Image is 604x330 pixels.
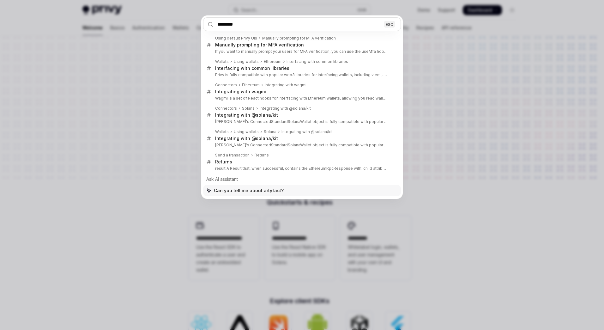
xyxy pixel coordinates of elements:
[242,106,255,111] div: Solana
[215,159,232,165] div: Returns
[215,65,289,71] div: Interfacing with common libraries
[215,136,278,141] div: Integrating with @solana/kit
[234,129,259,134] div: Using wallets
[384,21,395,27] div: ESC
[264,129,276,134] div: Solana
[255,153,269,158] div: Returns
[215,153,250,158] div: Send a transaction
[242,82,260,88] div: Ethereum
[234,59,259,64] div: Using wallets
[265,82,306,88] div: Integrating with wagmi
[215,119,388,124] p: [PERSON_NAME]'s ConnectedStandardSolanaWallet object is fully compatible with popular web3 librar...
[214,187,284,194] span: Can you tell me about artyfact?
[264,59,281,64] div: Ethereum
[215,49,388,54] p: If you want to manually prompt your users for MFA verification, you can use the useMfa hook. The use
[203,174,401,185] div: Ask AI assistant
[262,36,336,41] div: Manually prompting for MFA verification
[215,89,266,95] div: Integrating with wagmi
[215,166,388,171] p: result A Result that, when successful, contains the EthereumRpcResponse with: child attributes metho
[215,36,257,41] div: Using default Privy UIs
[215,96,388,101] p: Wagmi is a set of React hooks for interfacing with Ethereum wallets, allowing you read wallet state,
[215,129,229,134] div: Wallets
[281,129,333,134] div: Integrating with @solana/kit
[215,106,237,111] div: Connectors
[215,143,388,148] p: [PERSON_NAME]'s ConnectedStandardSolanaWallet object is fully compatible with popular web3 librar...
[215,59,229,64] div: Wallets
[215,42,304,48] div: Manually prompting for MFA verification
[215,82,237,88] div: Connectors
[215,72,388,77] p: Privy is fully compatible with popular web3 libraries for interfacing wallets, including viem , wagm
[215,112,278,118] div: Integrating with @solana/kit
[287,59,348,64] div: Interfacing with common libraries
[260,106,311,111] div: Integrating with @solana/kit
